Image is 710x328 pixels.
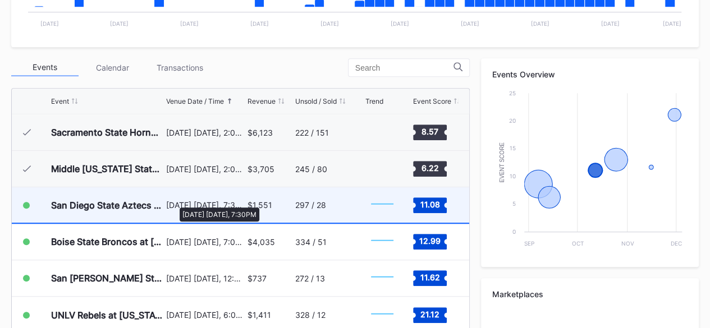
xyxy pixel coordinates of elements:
text: [DATE] [461,20,479,27]
svg: Chart title [365,191,399,219]
div: $737 [248,274,267,283]
text: 25 [509,90,516,96]
div: 245 / 80 [295,164,327,174]
text: 15 [510,145,516,151]
div: Middle [US_STATE] State Blue Raiders at [US_STATE] Wolf Pack [51,163,163,174]
text: [DATE] [250,20,269,27]
div: [DATE] [DATE], 2:00PM [166,128,245,137]
svg: Chart title [365,228,399,256]
input: Search [355,63,454,72]
text: [DATE] [110,20,129,27]
div: UNLV Rebels at [US_STATE] Wolf Pack Football [51,309,163,321]
text: 21.12 [420,309,439,318]
div: Sacramento State Hornets at [US_STATE] Wolf Pack Football [51,127,163,138]
div: Event Score [413,97,451,105]
text: 6.22 [421,163,438,173]
div: Venue Date / Time [166,97,224,105]
text: Oct [571,240,583,247]
text: [DATE] [180,20,199,27]
text: Sep [524,240,534,247]
text: [DATE] [40,20,58,27]
div: Revenue [248,97,276,105]
text: Event Score [499,142,505,182]
div: 272 / 13 [295,274,325,283]
text: Dec [670,240,681,247]
div: Unsold / Sold [295,97,337,105]
svg: Chart title [365,118,399,146]
div: Calendar [79,59,146,76]
svg: Chart title [365,264,399,292]
div: [DATE] [DATE], 7:00PM [166,237,245,247]
text: Nov [621,240,634,247]
div: San Diego State Aztecs at [US_STATE] Wolf Pack Football [51,200,163,211]
svg: Chart title [492,87,688,256]
div: 297 / 28 [295,200,326,210]
div: 334 / 51 [295,237,327,247]
div: 222 / 151 [295,128,329,137]
text: 10 [510,173,516,179]
div: Events Overview [492,70,688,79]
div: [DATE] [DATE], 2:00PM [166,164,245,174]
div: Event [51,97,69,105]
text: 8.57 [422,127,438,136]
text: [DATE] [391,20,409,27]
div: [DATE] [DATE], 6:00PM [166,310,245,320]
div: $3,705 [248,164,274,174]
div: Boise State Broncos at [US_STATE] Wolf Pack Football (Rescheduled from 10/25) [51,236,163,247]
div: Events [11,59,79,76]
text: 5 [512,200,516,207]
div: Trend [365,97,383,105]
div: Transactions [146,59,213,76]
text: 11.62 [420,272,439,282]
text: [DATE] [530,20,549,27]
div: $6,123 [248,128,273,137]
svg: Chart title [365,155,399,183]
text: [DATE] [601,20,619,27]
text: 12.99 [419,236,441,246]
div: San [PERSON_NAME] State Spartans at [US_STATE] Wolf Pack Football [51,272,163,284]
div: Marketplaces [492,289,688,299]
div: [DATE] [DATE], 7:30PM [166,200,245,210]
div: $1,551 [248,200,272,210]
text: [DATE] [320,20,339,27]
text: 20 [509,117,516,124]
text: [DATE] [663,20,681,27]
div: [DATE] [DATE], 12:30PM [166,274,245,283]
text: 0 [512,228,516,235]
div: $4,035 [248,237,275,247]
div: $1,411 [248,310,271,320]
div: 328 / 12 [295,310,326,320]
text: 11.08 [420,199,439,209]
